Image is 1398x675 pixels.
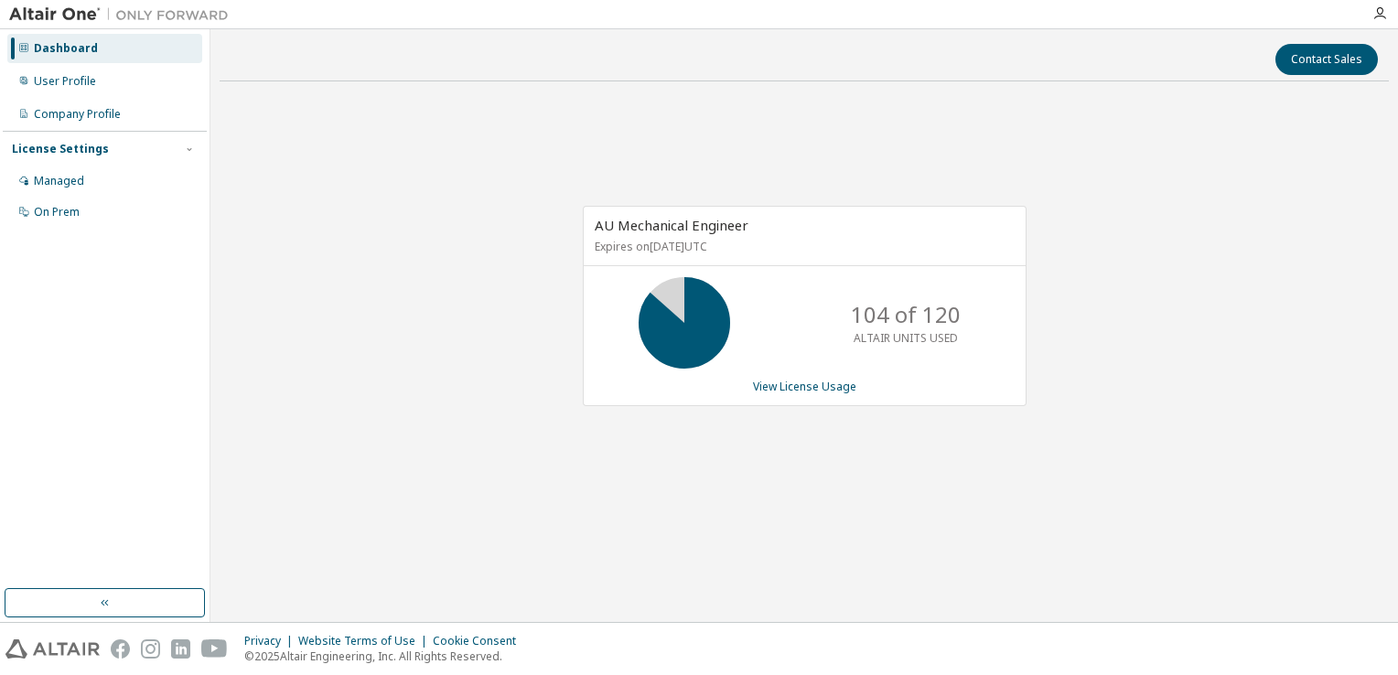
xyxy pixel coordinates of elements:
p: 104 of 120 [851,299,961,330]
div: User Profile [34,74,96,89]
img: instagram.svg [141,639,160,659]
span: AU Mechanical Engineer [595,216,748,234]
p: © 2025 Altair Engineering, Inc. All Rights Reserved. [244,648,527,664]
p: Expires on [DATE] UTC [595,239,1010,254]
div: Company Profile [34,107,121,122]
img: linkedin.svg [171,639,190,659]
img: facebook.svg [111,639,130,659]
p: ALTAIR UNITS USED [854,330,958,346]
div: On Prem [34,205,80,220]
button: Contact Sales [1275,44,1378,75]
div: Website Terms of Use [298,634,433,648]
img: Altair One [9,5,238,24]
div: Dashboard [34,41,98,56]
div: Managed [34,174,84,188]
div: Privacy [244,634,298,648]
img: youtube.svg [201,639,228,659]
a: View License Usage [753,379,856,394]
div: Cookie Consent [433,634,527,648]
img: altair_logo.svg [5,639,100,659]
div: License Settings [12,142,109,156]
